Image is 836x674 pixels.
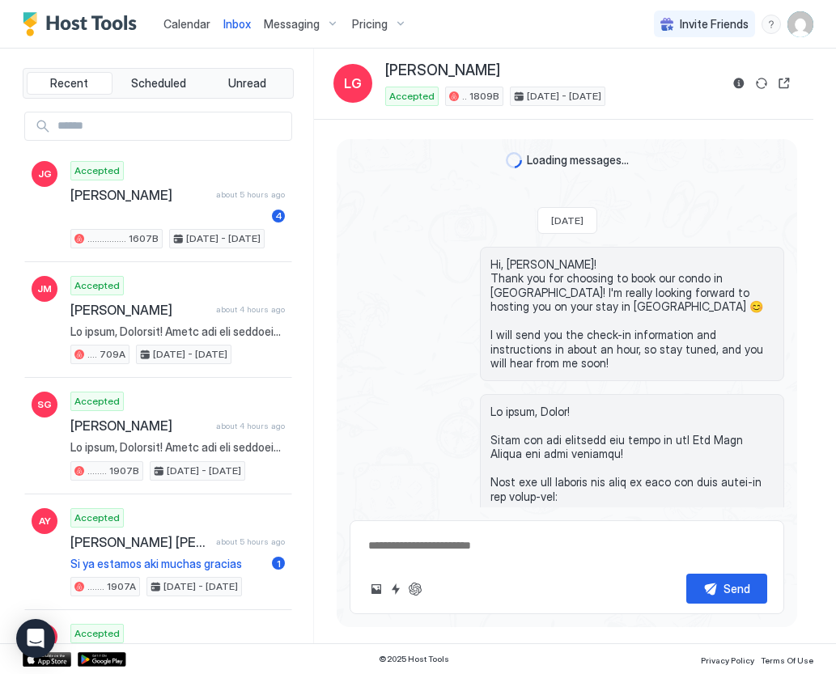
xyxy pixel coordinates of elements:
[74,278,120,293] span: Accepted
[462,89,499,104] span: .. 1809B
[87,231,159,246] span: ................ 1607B
[23,12,144,36] a: Host Tools Logo
[701,651,754,668] a: Privacy Policy
[277,557,281,570] span: 1
[275,210,282,222] span: 4
[87,347,125,362] span: .... 709A
[70,302,210,318] span: [PERSON_NAME]
[774,74,794,93] button: Open reservation
[153,347,227,362] span: [DATE] - [DATE]
[761,655,813,665] span: Terms Of Use
[50,76,88,91] span: Recent
[761,651,813,668] a: Terms Of Use
[163,15,210,32] a: Calendar
[386,579,405,599] button: Quick reply
[27,72,112,95] button: Recent
[385,61,500,80] span: [PERSON_NAME]
[39,514,51,528] span: AY
[74,163,120,178] span: Accepted
[352,17,388,32] span: Pricing
[223,17,251,31] span: Inbox
[74,394,120,409] span: Accepted
[16,619,55,658] div: Open Intercom Messenger
[74,511,120,525] span: Accepted
[680,17,749,32] span: Invite Friends
[163,579,238,594] span: [DATE] - [DATE]
[87,464,139,478] span: ........ 1907B
[70,440,285,455] span: Lo ipsum, Dolorsit! Ametc adi eli seddoeiu tem incid ut lab Etd Magn Aliqua eni admi veniamqu! No...
[70,534,210,550] span: [PERSON_NAME] [PERSON_NAME]
[216,536,285,547] span: about 5 hours ago
[70,324,285,339] span: Lo ipsum, Dolorsit! Ametc adi eli seddoeiu tem incid ut lab Etd Magn Aliqua eni admi veniamqu! No...
[167,464,241,478] span: [DATE] - [DATE]
[70,418,210,434] span: [PERSON_NAME]
[78,652,126,667] a: Google Play Store
[23,68,294,99] div: tab-group
[216,189,285,200] span: about 5 hours ago
[506,152,522,168] div: loading
[701,655,754,665] span: Privacy Policy
[787,11,813,37] div: User profile
[38,167,52,181] span: JG
[87,579,136,594] span: ....... 1907A
[344,74,362,93] span: LG
[23,652,71,667] a: App Store
[163,17,210,31] span: Calendar
[527,153,629,167] span: Loading messages...
[551,214,584,227] span: [DATE]
[389,89,435,104] span: Accepted
[724,580,750,597] div: Send
[752,74,771,93] button: Sync reservation
[131,76,186,91] span: Scheduled
[379,654,449,664] span: © 2025 Host Tools
[204,72,290,95] button: Unread
[729,74,749,93] button: Reservation information
[216,421,285,431] span: about 4 hours ago
[37,397,52,412] span: SG
[762,15,781,34] div: menu
[70,187,210,203] span: [PERSON_NAME]
[116,72,202,95] button: Scheduled
[686,574,767,604] button: Send
[74,626,120,641] span: Accepted
[490,257,774,371] span: Hi, [PERSON_NAME]! Thank you for choosing to book our condo in [GEOGRAPHIC_DATA]! I'm really look...
[367,579,386,599] button: Upload image
[216,304,285,315] span: about 4 hours ago
[70,557,265,571] span: Si ya estamos aki muchas gracias
[186,231,261,246] span: [DATE] - [DATE]
[264,17,320,32] span: Messaging
[51,112,291,140] input: Input Field
[37,282,52,296] span: JM
[223,15,251,32] a: Inbox
[405,579,425,599] button: ChatGPT Auto Reply
[228,76,266,91] span: Unread
[527,89,601,104] span: [DATE] - [DATE]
